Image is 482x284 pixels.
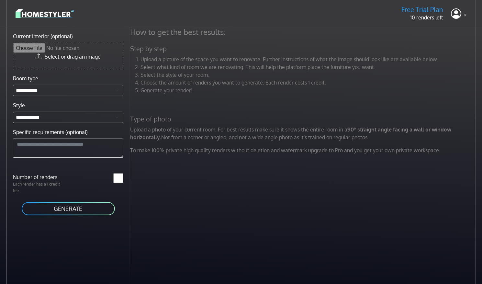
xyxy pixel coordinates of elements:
li: Upload a picture of the space you want to renovate. Further instructions of what the image should... [140,55,477,63]
p: 10 renders left [401,14,443,21]
p: Upload a photo of your current room. For best results make sure it shows the entire room in a Not... [126,126,481,141]
h4: How to get the best results: [126,27,481,37]
li: Select the style of your room. [140,71,477,79]
label: Specific requirements (optional) [13,128,88,136]
p: To make 100% private high quality renders without deletion and watermark upgrade to Pro and you g... [126,146,481,154]
h5: Type of photo [126,115,481,123]
p: Each render has a 1 credit fee [9,181,68,193]
li: Choose the amount of renders you want to generate. Each render costs 1 credit. [140,79,477,86]
li: Select what kind of room we are renovating. This will help the platform place the furniture you w... [140,63,477,71]
img: logo-3de290ba35641baa71223ecac5eacb59cb85b4c7fdf211dc9aaecaaee71ea2f8.svg [16,8,74,19]
li: Generate your render! [140,86,477,94]
h5: Free Trial Plan [401,6,443,14]
button: GENERATE [21,201,116,216]
h5: Step by step [126,45,481,53]
label: Style [13,101,25,109]
label: Current interior (optional) [13,32,73,40]
label: Room type [13,74,38,82]
label: Number of renders [9,173,68,181]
